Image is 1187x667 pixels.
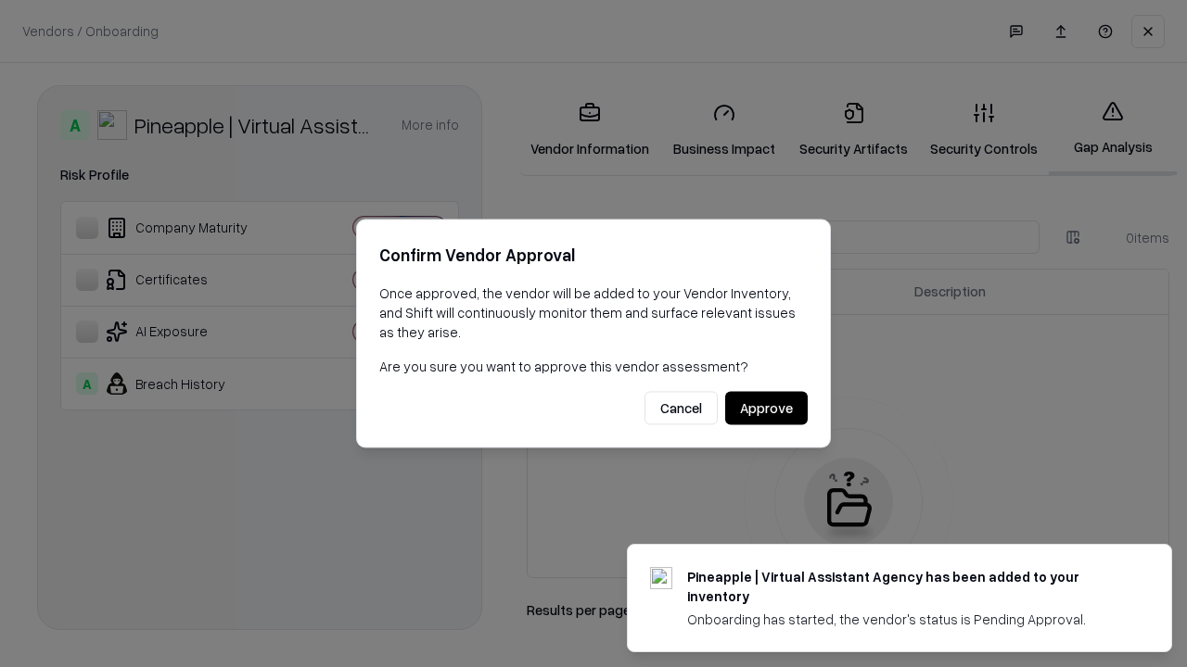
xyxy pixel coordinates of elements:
[645,392,718,425] button: Cancel
[687,567,1127,606] div: Pineapple | Virtual Assistant Agency has been added to your inventory
[650,567,672,589] img: trypineapple.com
[379,357,808,376] p: Are you sure you want to approve this vendor assessment?
[379,242,808,269] h2: Confirm Vendor Approval
[379,283,808,342] p: Once approved, the vendor will be added to your Vendor Inventory, and Shift will continuously mon...
[687,610,1127,629] div: Onboarding has started, the vendor's status is Pending Approval.
[725,392,808,425] button: Approve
